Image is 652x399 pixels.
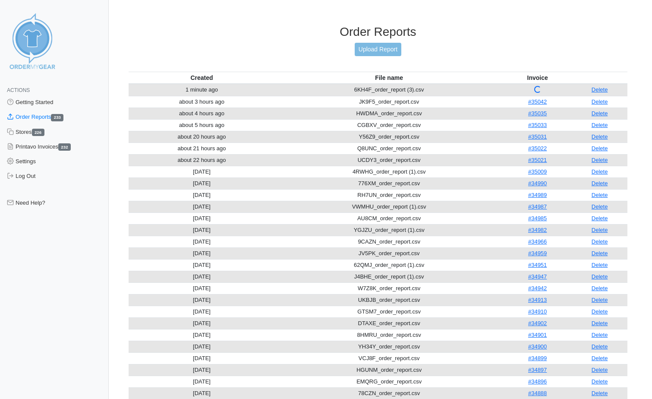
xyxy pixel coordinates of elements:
[129,364,275,376] td: [DATE]
[275,341,503,352] td: YH34Y_order_report.csv
[129,282,275,294] td: [DATE]
[528,227,547,233] a: #34982
[275,72,503,84] th: File name
[275,247,503,259] td: JV5PK_order_report.csv
[528,157,547,163] a: #35021
[129,306,275,317] td: [DATE]
[528,262,547,268] a: #34951
[275,364,503,376] td: HGUNM_order_report.csv
[129,96,275,108] td: about 3 hours ago
[129,177,275,189] td: [DATE]
[528,355,547,361] a: #34899
[275,166,503,177] td: 4RWHG_order_report (1).csv
[592,285,608,291] a: Delete
[503,72,572,84] th: Invoice
[275,84,503,96] td: 6KH4F_order_report (3).csv
[592,110,608,117] a: Delete
[528,168,547,175] a: #35009
[275,119,503,131] td: CGBXV_order_report.csv
[275,259,503,271] td: 62QMJ_order_report (1).csv
[592,262,608,268] a: Delete
[355,43,401,56] a: Upload Report
[129,294,275,306] td: [DATE]
[275,306,503,317] td: GTSM7_order_report.csv
[275,108,503,119] td: HWDMA_order_report.csv
[528,133,547,140] a: #35031
[32,129,44,136] span: 226
[129,259,275,271] td: [DATE]
[275,376,503,387] td: EMQRG_order_report.csv
[275,282,503,294] td: W7Z8K_order_report.csv
[129,317,275,329] td: [DATE]
[129,131,275,142] td: about 20 hours ago
[528,180,547,187] a: #34990
[275,236,503,247] td: 9CAZN_order_report.csv
[528,98,547,105] a: #35042
[528,308,547,315] a: #34910
[275,201,503,212] td: VWMHU_order_report (1).csv
[528,378,547,385] a: #34896
[528,367,547,373] a: #34897
[592,133,608,140] a: Delete
[528,238,547,245] a: #34966
[51,114,63,121] span: 233
[129,142,275,154] td: about 21 hours ago
[528,343,547,350] a: #34900
[129,72,275,84] th: Created
[592,355,608,361] a: Delete
[129,387,275,399] td: [DATE]
[592,250,608,256] a: Delete
[129,376,275,387] td: [DATE]
[129,212,275,224] td: [DATE]
[275,317,503,329] td: DTAXE_order_report.csv
[129,189,275,201] td: [DATE]
[592,168,608,175] a: Delete
[275,131,503,142] td: Y56Z9_order_report.csv
[129,247,275,259] td: [DATE]
[528,215,547,222] a: #34985
[129,201,275,212] td: [DATE]
[528,203,547,210] a: #34987
[129,329,275,341] td: [DATE]
[592,343,608,350] a: Delete
[592,367,608,373] a: Delete
[528,250,547,256] a: #34959
[129,341,275,352] td: [DATE]
[129,352,275,364] td: [DATE]
[275,189,503,201] td: RH7UN_order_report.csv
[592,273,608,280] a: Delete
[129,224,275,236] td: [DATE]
[275,212,503,224] td: AU8CM_order_report.csv
[528,320,547,326] a: #34902
[592,227,608,233] a: Delete
[528,273,547,280] a: #34947
[592,320,608,326] a: Delete
[592,203,608,210] a: Delete
[592,238,608,245] a: Delete
[275,294,503,306] td: UKBJB_order_report.csv
[275,224,503,236] td: YGJZU_order_report (1).csv
[592,157,608,163] a: Delete
[528,297,547,303] a: #34913
[129,119,275,131] td: about 5 hours ago
[592,98,608,105] a: Delete
[528,285,547,291] a: #34942
[275,271,503,282] td: J4BHE_order_report (1).csv
[129,84,275,96] td: 1 minute ago
[592,180,608,187] a: Delete
[129,154,275,166] td: about 22 hours ago
[592,86,608,93] a: Delete
[528,145,547,152] a: #35022
[129,236,275,247] td: [DATE]
[592,378,608,385] a: Delete
[275,142,503,154] td: Q8UNC_order_report.csv
[528,192,547,198] a: #34989
[129,108,275,119] td: about 4 hours ago
[592,122,608,128] a: Delete
[7,87,30,93] span: Actions
[592,308,608,315] a: Delete
[275,177,503,189] td: 776XM_order_report.csv
[129,271,275,282] td: [DATE]
[275,154,503,166] td: UCDY3_order_report.csv
[275,352,503,364] td: VCJ8F_order_report.csv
